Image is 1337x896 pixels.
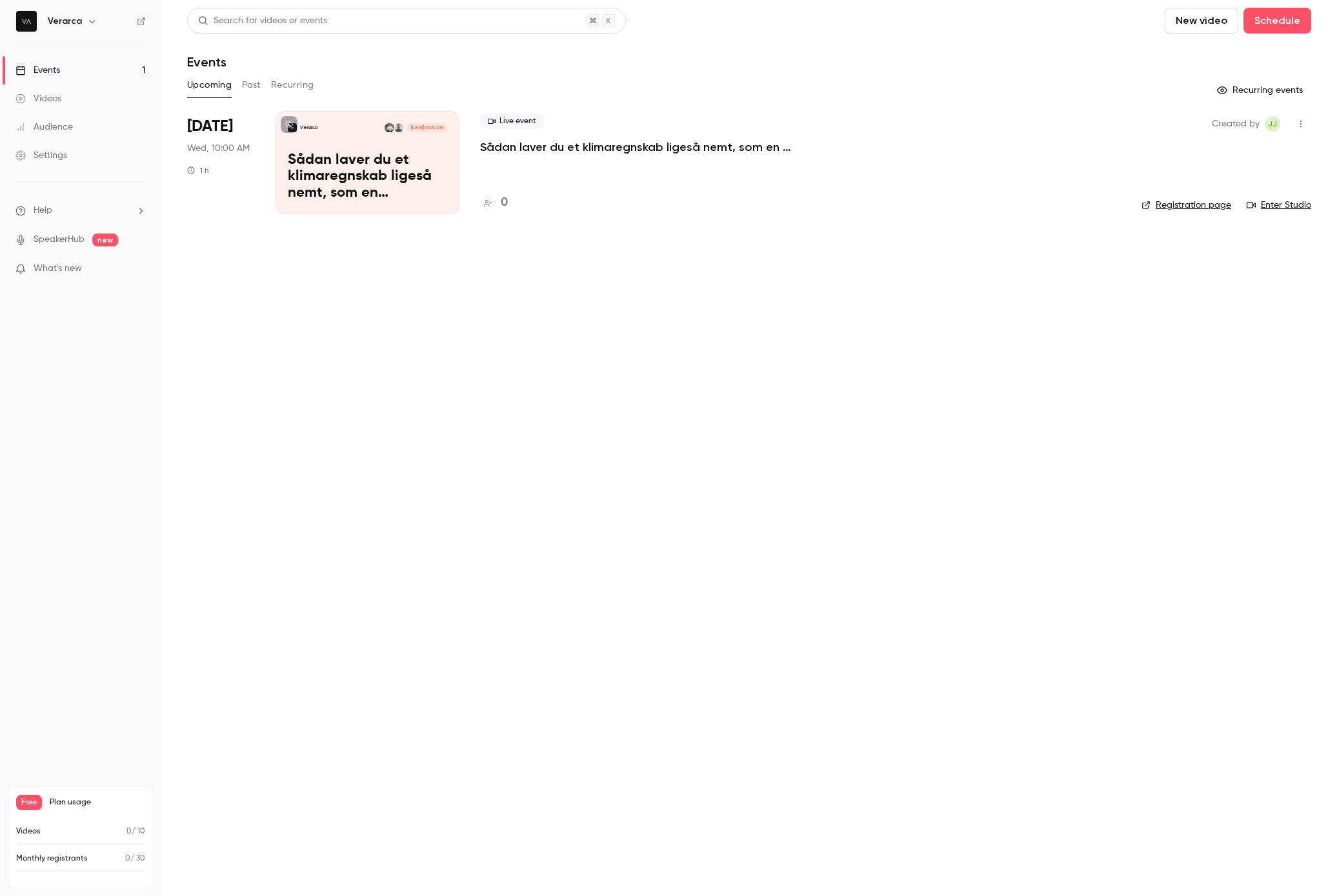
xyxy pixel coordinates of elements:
[1211,80,1311,101] button: Recurring events
[187,75,232,95] button: Upcoming
[187,142,250,155] span: Wed, 10:00 AM
[1243,8,1311,34] button: Schedule
[480,139,867,155] a: Sådan laver du et klimaregnskab ligeså nemt, som en resultatopgørelse
[1165,8,1238,34] button: New video
[276,111,459,214] a: Sådan laver du et klimaregnskab ligeså nemt, som en resultatopgørelseVerarcaDan SkovgaardSøren Or...
[15,92,61,105] div: Videos
[16,853,88,864] p: Monthly registrants
[1247,199,1311,212] a: Enter Studio
[407,123,447,132] span: [DATE] 10:00 AM
[501,194,508,212] h4: 0
[15,64,60,77] div: Events
[187,116,233,137] span: [DATE]
[242,75,261,95] button: Past
[16,795,42,810] span: Free
[1265,116,1280,132] span: Jonas jkr+wemarket@wemarket.dk
[130,263,146,275] iframe: Noticeable Trigger
[385,123,394,132] img: Søren Orluf
[187,111,255,214] div: Oct 8 Wed, 10:00 AM (Europe/Copenhagen)
[15,149,67,162] div: Settings
[1141,199,1231,212] a: Registration page
[300,124,317,131] p: Verarca
[34,204,52,217] span: Help
[16,11,37,32] img: Verarca
[15,121,73,134] div: Audience
[50,797,145,808] span: Plan usage
[480,194,508,212] a: 0
[126,828,132,835] span: 0
[187,165,209,175] div: 1 h
[16,826,41,837] p: Videos
[126,826,145,837] p: / 10
[480,114,544,129] span: Live event
[198,14,327,28] div: Search for videos or events
[394,123,403,132] img: Dan Skovgaard
[92,234,118,246] span: new
[34,262,82,275] span: What's new
[125,855,130,862] span: 0
[15,204,146,217] li: help-dropdown-opener
[1212,116,1260,132] span: Created by
[34,233,85,246] a: SpeakerHub
[271,75,314,95] button: Recurring
[48,15,82,28] h6: Verarca
[1268,116,1277,132] span: Jj
[288,152,447,202] p: Sådan laver du et klimaregnskab ligeså nemt, som en resultatopgørelse
[187,54,226,70] h1: Events
[125,853,145,864] p: / 30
